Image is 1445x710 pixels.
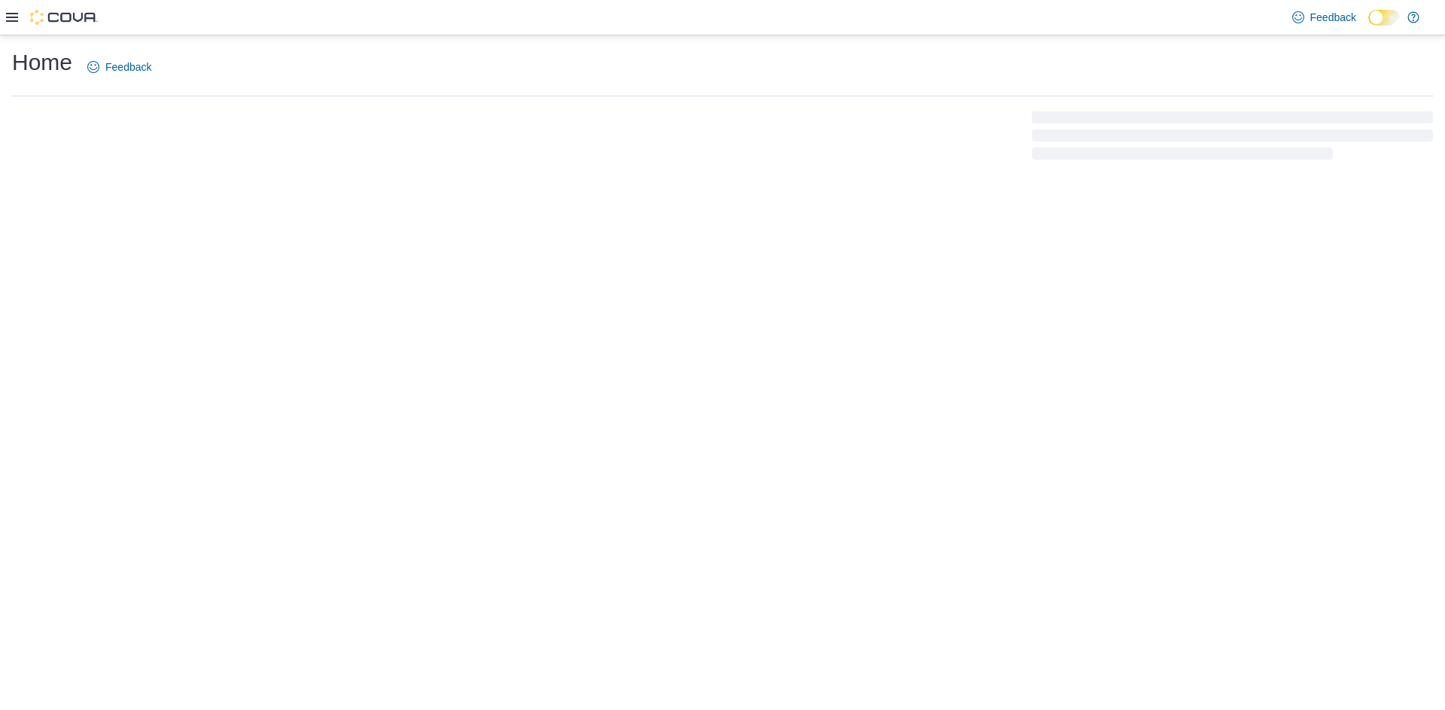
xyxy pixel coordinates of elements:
[81,52,157,82] a: Feedback
[1032,114,1433,163] span: Loading
[1368,10,1400,26] input: Dark Mode
[105,59,151,75] span: Feedback
[1310,10,1356,25] span: Feedback
[12,47,72,78] h1: Home
[1286,2,1362,32] a: Feedback
[30,10,98,25] img: Cova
